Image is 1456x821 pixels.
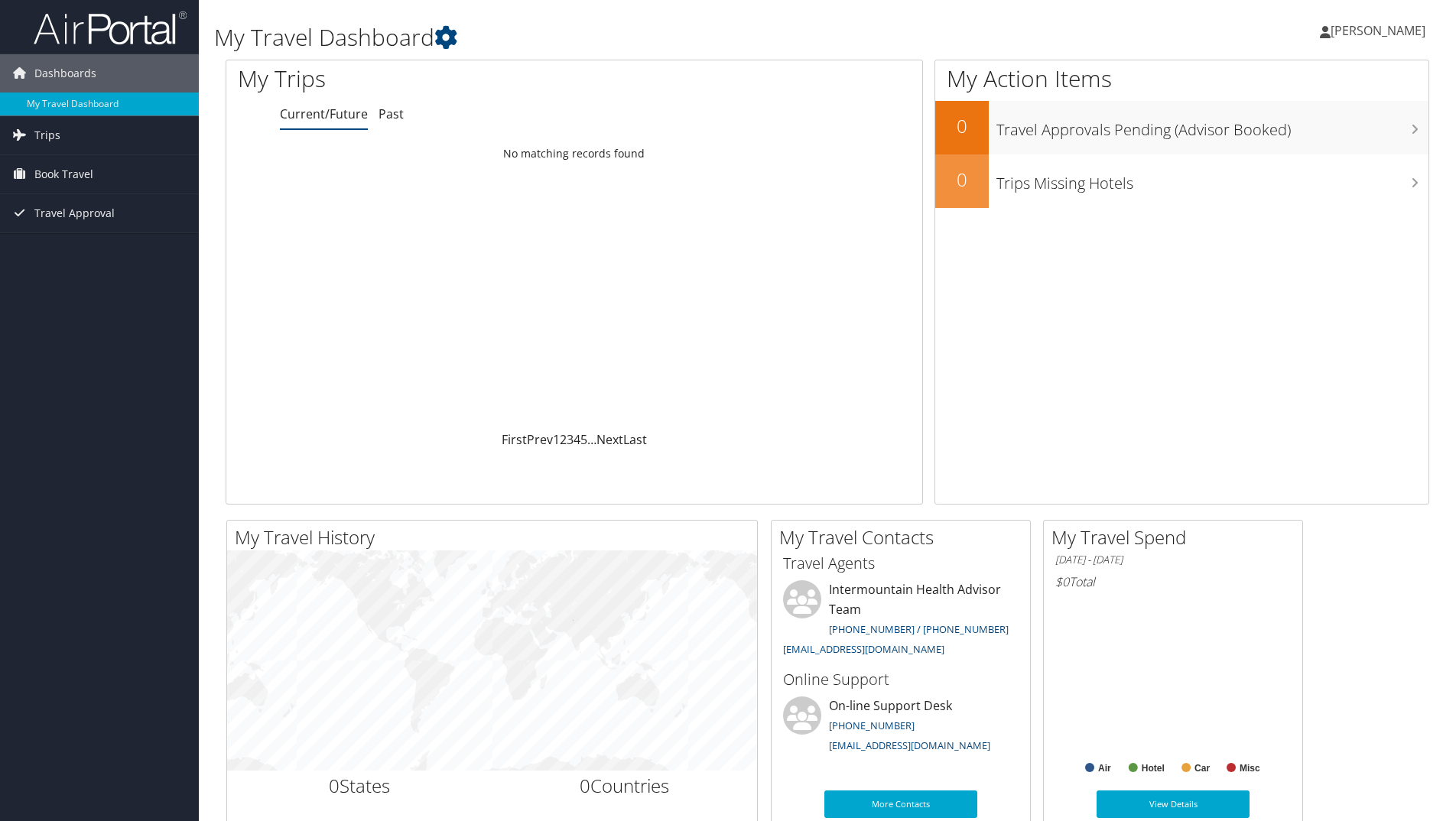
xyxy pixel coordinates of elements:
h2: My Travel History [235,524,757,550]
a: 1 [553,431,560,448]
a: Past [379,105,404,122]
a: 4 [574,431,580,448]
span: Travel Approval [34,194,115,232]
h1: My Trips [238,63,621,95]
a: 5 [580,431,587,448]
h3: Travel Agents [783,553,1019,574]
span: … [587,431,596,448]
h2: States [239,773,481,799]
h3: Trips Missing Hotels [996,165,1428,194]
h6: Total [1055,573,1291,590]
span: 0 [329,773,340,798]
h2: Countries [504,773,746,799]
span: Dashboards [34,54,96,92]
a: Next [596,431,623,448]
h2: My Travel Contacts [779,524,1030,550]
h1: My Action Items [935,63,1428,95]
a: 0Travel Approvals Pending (Advisor Booked) [935,101,1428,154]
a: [EMAIL_ADDRESS][DOMAIN_NAME] [829,738,990,752]
img: airportal-logo.png [34,10,187,46]
span: Book Travel [34,155,93,193]
li: Intermountain Health Advisor Team [775,580,1026,662]
h2: My Travel Spend [1051,524,1302,550]
text: Air [1098,763,1111,774]
text: Misc [1240,763,1260,774]
h1: My Travel Dashboard [214,21,1032,54]
a: 0Trips Missing Hotels [935,154,1428,208]
a: More Contacts [824,790,977,818]
a: [PERSON_NAME] [1320,8,1441,54]
a: [PHONE_NUMBER] [829,719,915,732]
text: Car [1194,763,1210,774]
a: [EMAIL_ADDRESS][DOMAIN_NAME] [783,642,944,656]
li: On-line Support Desk [775,696,1026,759]
span: Trips [34,116,60,154]
h2: 0 [935,167,989,193]
text: Hotel [1142,763,1165,774]
a: 2 [560,431,567,448]
a: 3 [567,431,574,448]
h2: 0 [935,113,989,139]
a: Current/Future [280,105,368,122]
h6: [DATE] - [DATE] [1055,553,1291,567]
a: [PHONE_NUMBER] / [PHONE_NUMBER] [829,622,1009,636]
td: No matching records found [226,140,922,167]
h3: Travel Approvals Pending (Advisor Booked) [996,112,1428,141]
a: First [502,431,527,448]
a: Last [623,431,647,448]
a: View Details [1097,790,1250,818]
h3: Online Support [783,669,1019,690]
span: 0 [580,773,590,798]
a: Prev [527,431,553,448]
span: $0 [1055,573,1069,590]
span: [PERSON_NAME] [1331,22,1425,39]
